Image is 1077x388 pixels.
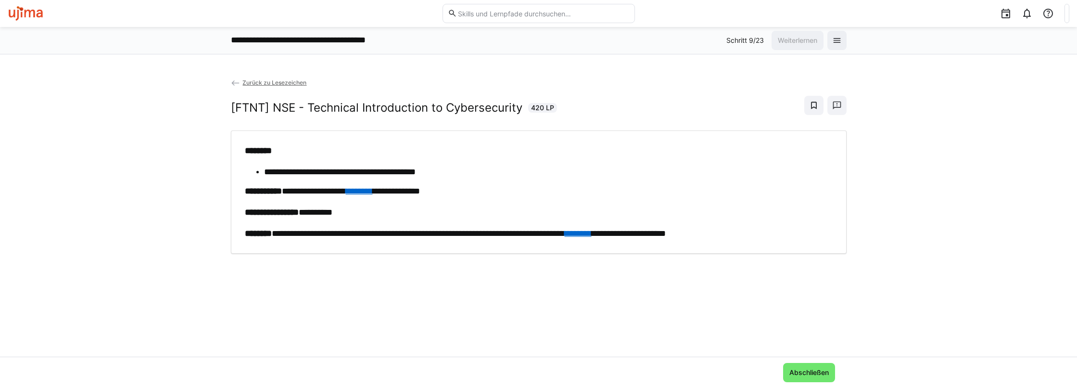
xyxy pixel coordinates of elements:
a: Zurück zu Lesezeichen [231,79,307,86]
button: Abschließen [783,363,835,382]
input: Skills und Lernpfade durchsuchen… [457,9,629,18]
p: Schritt 9/23 [726,36,764,45]
button: Weiterlernen [772,31,824,50]
span: Weiterlernen [776,36,819,45]
span: 420 LP [531,103,554,113]
h2: [FTNT] NSE - Technical Introduction to Cybersecurity [231,101,522,115]
span: Zurück zu Lesezeichen [242,79,306,86]
span: Abschließen [788,368,830,377]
